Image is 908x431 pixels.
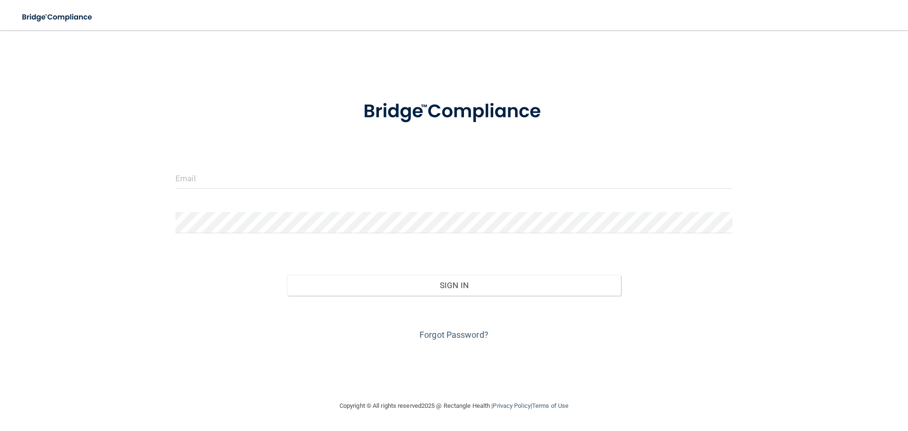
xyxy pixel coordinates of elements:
[419,330,489,340] a: Forgot Password?
[175,167,733,189] input: Email
[344,87,564,136] img: bridge_compliance_login_screen.278c3ca4.svg
[493,402,530,409] a: Privacy Policy
[14,8,101,27] img: bridge_compliance_login_screen.278c3ca4.svg
[281,391,627,421] div: Copyright © All rights reserved 2025 @ Rectangle Health | |
[287,275,621,296] button: Sign In
[532,402,568,409] a: Terms of Use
